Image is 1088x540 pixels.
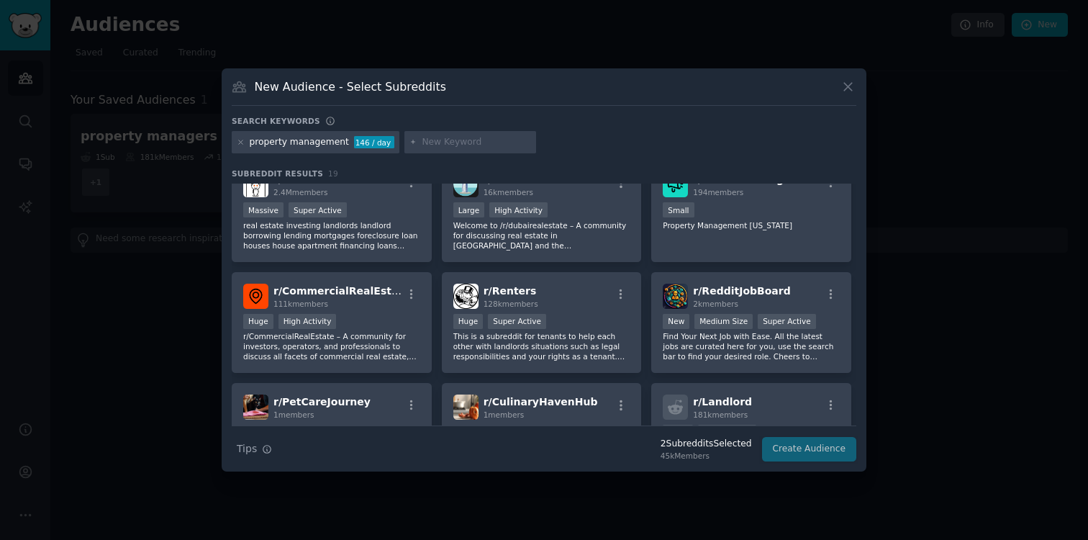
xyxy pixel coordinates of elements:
span: Tips [237,441,257,456]
span: r/ dubairealestate [484,174,582,185]
div: property management [250,136,349,149]
span: r/ Landlord [693,396,752,408]
span: 1 members [484,410,525,419]
p: Welcome to /r/dubairealestate – A community for discussing real estate in [GEOGRAPHIC_DATA] and t... [453,220,630,251]
p: r/CommercialRealEstate – A community for investors, operators, and professionals to discuss all f... [243,331,420,361]
span: r/ CommercialRealEstate [273,285,410,297]
span: 1 members [273,410,314,419]
span: r/ RealEstate [273,174,343,185]
span: 181k members [693,410,748,419]
div: Super Active [698,425,756,440]
span: r/ RedditJobBoard [693,285,790,297]
button: Tips [232,436,277,462]
span: 19 [328,169,338,178]
img: CulinaryHavenHub [453,395,479,420]
span: r/ AirbnbHosting [693,174,784,185]
span: 16k members [484,188,533,197]
span: 2k members [693,300,738,308]
img: RedditJobBoard [663,284,688,309]
img: CommercialRealEstate [243,284,268,309]
div: Massive [243,202,284,217]
div: Super Active [758,314,816,329]
div: High Activity [278,314,337,329]
div: 45k Members [661,451,752,461]
p: This is a subreddit for tenants to help each other with landlords situations such as legal respon... [453,331,630,361]
span: 194 members [693,188,743,197]
img: dubairealestate [453,172,479,197]
div: High Activity [489,202,548,217]
span: r/ CulinaryHavenHub [484,396,598,408]
div: Small [663,202,694,217]
div: Large [453,202,485,217]
span: 2.4M members [273,188,328,197]
div: Huge [453,314,484,329]
input: New Keyword [422,136,531,149]
p: Find Your Next Job with Ease. All the latest jobs are curated here for you, use the search bar to... [663,331,840,361]
div: New [663,314,689,329]
img: RealEstate [243,172,268,197]
h3: New Audience - Select Subreddits [255,79,446,94]
span: 128k members [484,300,538,308]
p: Property Management [US_STATE] [663,220,840,230]
h3: Search keywords [232,116,320,126]
div: Super Active [289,202,347,217]
p: Where home cooks gather to talk about the joy of creating meals, not just the tools. [453,425,630,445]
img: Renters [453,284,479,309]
div: Huge [663,425,693,440]
p: For anyone navigating the ups and downs of pet care. Document your learning process, ask question... [243,425,420,455]
div: 2 Subreddit s Selected [661,438,752,451]
img: PetCareJourney [243,395,268,420]
span: r/ Renters [484,285,537,297]
img: AirbnbHosting [663,172,688,197]
div: Super Active [488,314,546,329]
span: 111k members [273,300,328,308]
div: Medium Size [694,314,753,329]
span: r/ PetCareJourney [273,396,371,408]
div: Huge [243,314,273,329]
p: real estate investing landlords landlord borrowing lending mortgages foreclosure loan houses hous... [243,220,420,251]
span: Subreddit Results [232,168,323,179]
div: 146 / day [354,136,394,149]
